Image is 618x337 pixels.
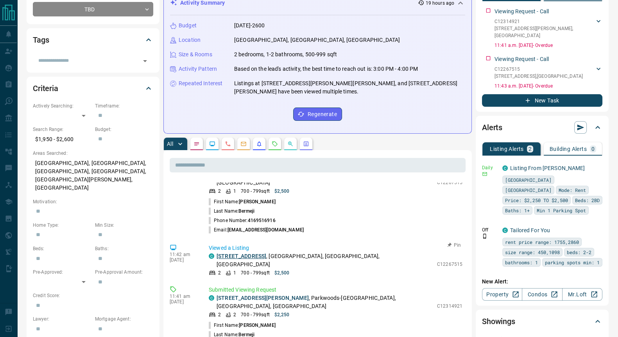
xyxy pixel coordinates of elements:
div: TBD [33,2,153,16]
p: All [167,141,173,147]
div: condos.ca [209,295,214,301]
p: 1 [233,188,236,195]
p: 2 bedrooms, 1-2 bathrooms, 500-999 sqft [234,50,337,59]
p: Home Type: [33,222,91,229]
span: rent price range: 1755,2860 [505,238,579,246]
p: Viewing Request - Call [494,55,549,63]
p: Building Alerts [550,146,587,152]
p: First Name: [209,322,276,329]
p: Repeated Interest [179,79,222,88]
p: C12267515 [437,261,462,268]
p: 1 [233,269,236,276]
p: Email: [209,226,304,233]
div: C12267515[STREET_ADDRESS],[GEOGRAPHIC_DATA] [494,64,602,81]
span: [GEOGRAPHIC_DATA] [505,176,552,184]
p: [STREET_ADDRESS] , [GEOGRAPHIC_DATA] [494,73,583,80]
svg: Emails [240,141,247,147]
p: Actively Searching: [33,102,91,109]
p: Location [179,36,201,44]
p: Submitted Viewing Request [209,286,462,294]
p: [GEOGRAPHIC_DATA], [GEOGRAPHIC_DATA], [GEOGRAPHIC_DATA], [GEOGRAPHIC_DATA], [GEOGRAPHIC_DATA][PER... [33,157,153,194]
a: Mr.Loft [562,288,602,301]
a: Listing From [PERSON_NAME] [510,165,585,171]
p: C12314921 [437,303,462,310]
p: Pre-Approval Amount: [95,269,153,276]
p: [GEOGRAPHIC_DATA], [GEOGRAPHIC_DATA], [GEOGRAPHIC_DATA] [234,36,400,44]
p: Areas Searched: [33,150,153,157]
h2: Alerts [482,121,502,134]
p: Lawyer: [33,315,91,323]
p: 700 - 799 sqft [241,311,269,318]
div: Tags [33,30,153,49]
p: Listing Alerts [490,146,524,152]
p: Min Size: [95,222,153,229]
p: [STREET_ADDRESS][PERSON_NAME] , [GEOGRAPHIC_DATA] [494,25,595,39]
p: , Parkwoods-[GEOGRAPHIC_DATA], [GEOGRAPHIC_DATA], [GEOGRAPHIC_DATA] [217,294,433,310]
svg: Notes [193,141,200,147]
a: [STREET_ADDRESS] [217,253,266,259]
p: $2,500 [274,269,290,276]
p: Daily [482,164,498,171]
svg: Opportunities [287,141,294,147]
a: Property [482,288,522,301]
p: Timeframe: [95,102,153,109]
button: New Task [482,94,602,107]
p: [DATE] [170,299,197,305]
p: $2,500 [274,188,290,195]
span: parking spots min: 1 [545,258,600,266]
p: $2,250 [274,311,290,318]
button: Open [140,56,150,66]
div: condos.ca [209,253,214,259]
span: size range: 450,1098 [505,248,560,256]
h2: Tags [33,34,49,46]
svg: Listing Alerts [256,141,262,147]
div: Showings [482,312,602,331]
p: Budget [179,22,197,30]
p: Based on the lead's activity, the best time to reach out is: 3:00 PM - 4:00 PM [234,65,418,73]
p: 11:42 am [170,252,197,257]
div: condos.ca [502,165,508,171]
p: Pre-Approved: [33,269,91,276]
p: C12267515 [494,66,583,73]
p: C12267515 [437,179,462,186]
p: Motivation: [33,198,153,205]
p: Activity Pattern [179,65,217,73]
p: [DATE] [170,257,197,263]
a: Condos [522,288,562,301]
a: [STREET_ADDRESS][PERSON_NAME] [217,295,309,301]
span: Baths: 1+ [505,206,530,214]
span: beds: 2-2 [567,248,591,256]
span: Mode: Rent [559,186,586,194]
p: [DATE]-2600 [234,22,265,30]
p: 11:41 a.m. [DATE] - Overdue [494,42,602,49]
p: Viewed a Listing [209,244,462,252]
p: , [GEOGRAPHIC_DATA], [GEOGRAPHIC_DATA], [GEOGRAPHIC_DATA] [217,252,433,269]
p: Size & Rooms [179,50,212,59]
p: 2 [528,146,532,152]
p: C12314921 [494,18,595,25]
span: 4169516916 [247,218,275,223]
span: [PERSON_NAME] [239,199,275,204]
p: Off [482,226,498,233]
svg: Push Notification Only [482,233,487,239]
p: Viewing Request - Call [494,7,549,16]
h2: Criteria [33,82,58,95]
p: First Name: [209,198,276,205]
h2: Showings [482,315,515,328]
p: 2 [218,188,221,195]
span: Bermeji [238,208,254,214]
span: [PERSON_NAME] [239,323,275,328]
p: 2 [233,311,236,318]
button: Pin [443,242,466,249]
span: [GEOGRAPHIC_DATA] [505,186,552,194]
div: C12314921[STREET_ADDRESS][PERSON_NAME],[GEOGRAPHIC_DATA] [494,16,602,41]
div: Criteria [33,79,153,98]
span: Beds: 2BD [575,196,600,204]
svg: Requests [272,141,278,147]
div: condos.ca [502,228,508,233]
p: Search Range: [33,126,91,133]
p: $1,950 - $2,600 [33,133,91,146]
p: New Alert: [482,278,602,286]
span: Price: $2,250 TO $2,500 [505,196,568,204]
svg: Lead Browsing Activity [209,141,215,147]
